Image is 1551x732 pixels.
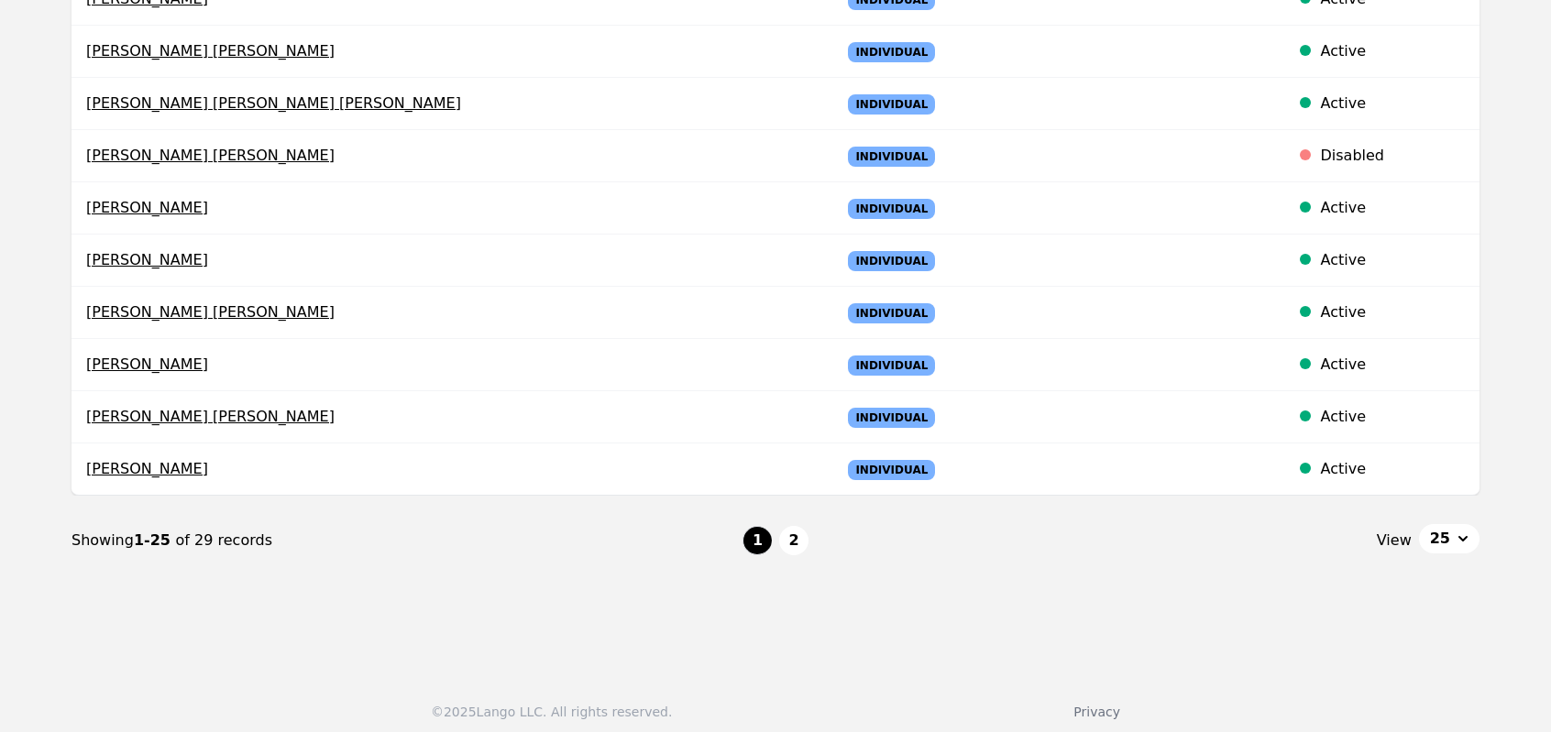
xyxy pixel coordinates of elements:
[1419,524,1479,553] button: 25
[1320,93,1465,115] div: Active
[848,355,935,376] span: Individual
[848,199,935,219] span: Individual
[86,249,811,271] span: [PERSON_NAME]
[1320,40,1465,62] div: Active
[1073,705,1120,719] a: Privacy
[848,94,935,115] span: Individual
[86,406,811,428] span: [PERSON_NAME] [PERSON_NAME]
[1320,249,1465,271] div: Active
[71,496,1479,585] nav: Page navigation
[1377,530,1412,552] span: View
[1320,301,1465,323] div: Active
[431,703,672,721] div: © 2025 Lango LLC. All rights reserved.
[134,531,176,549] span: 1-25
[779,526,808,555] button: 2
[1430,528,1450,550] span: 25
[86,354,811,376] span: [PERSON_NAME]
[86,301,811,323] span: [PERSON_NAME] [PERSON_NAME]
[848,147,935,167] span: Individual
[86,197,811,219] span: [PERSON_NAME]
[86,93,811,115] span: [PERSON_NAME] [PERSON_NAME] [PERSON_NAME]
[848,251,935,271] span: Individual
[1320,354,1465,376] div: Active
[1320,197,1465,219] div: Active
[86,40,811,62] span: [PERSON_NAME] [PERSON_NAME]
[86,145,811,167] span: [PERSON_NAME] [PERSON_NAME]
[1320,406,1465,428] div: Active
[1320,458,1465,480] div: Active
[86,458,811,480] span: [PERSON_NAME]
[848,460,935,480] span: Individual
[848,42,935,62] span: Individual
[1320,145,1465,167] div: Disabled
[71,530,742,552] div: Showing of 29 records
[848,303,935,323] span: Individual
[848,408,935,428] span: Individual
